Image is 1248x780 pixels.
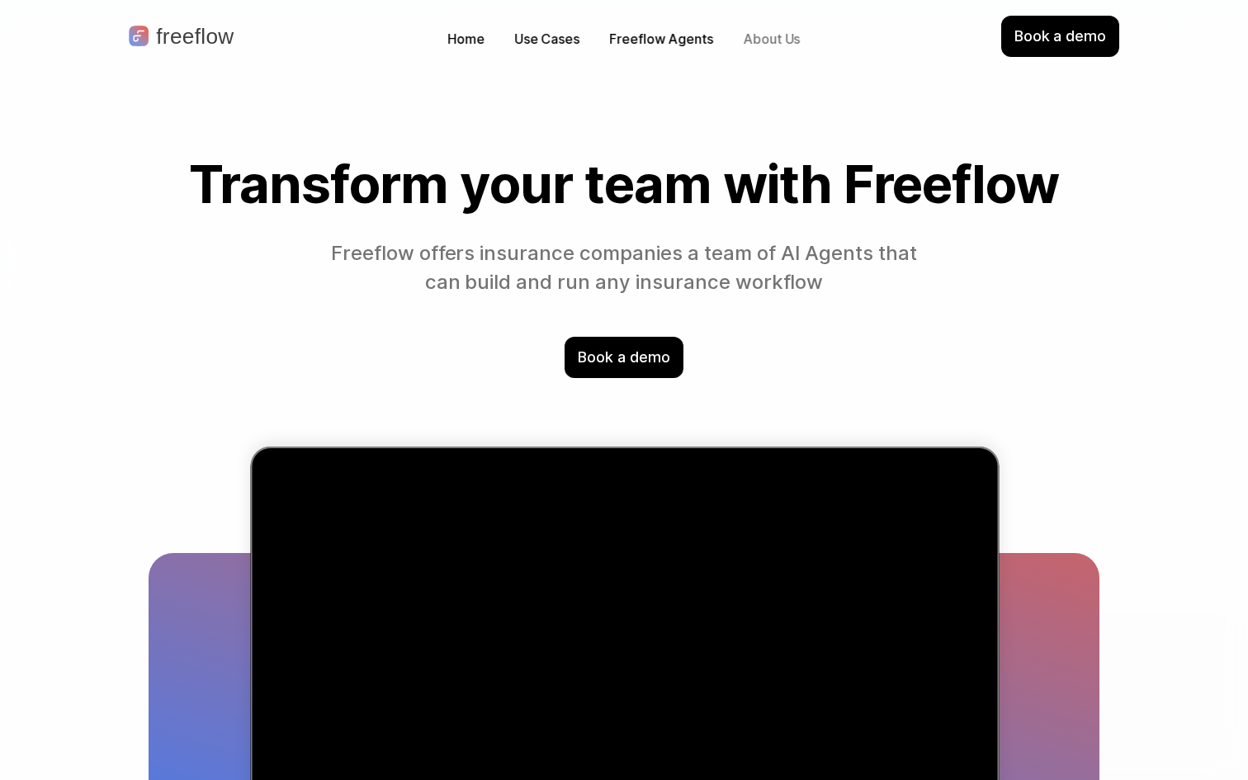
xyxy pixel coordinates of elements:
[506,26,588,52] button: Use Cases
[149,155,1099,213] h1: Transform your team with Freeflow
[447,30,485,49] p: Home
[743,30,800,49] p: About Us
[324,239,925,297] p: Freeflow offers insurance companies a team of AI Agents that can build and run any insurance work...
[735,26,808,52] a: About Us
[514,30,579,49] p: Use Cases
[565,337,683,378] div: Book a demo
[1001,16,1119,57] div: Book a demo
[601,26,721,52] a: Freeflow Agents
[609,30,713,49] p: Freeflow Agents
[156,26,234,47] p: freeflow
[1014,26,1106,47] p: Book a demo
[578,347,669,368] p: Book a demo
